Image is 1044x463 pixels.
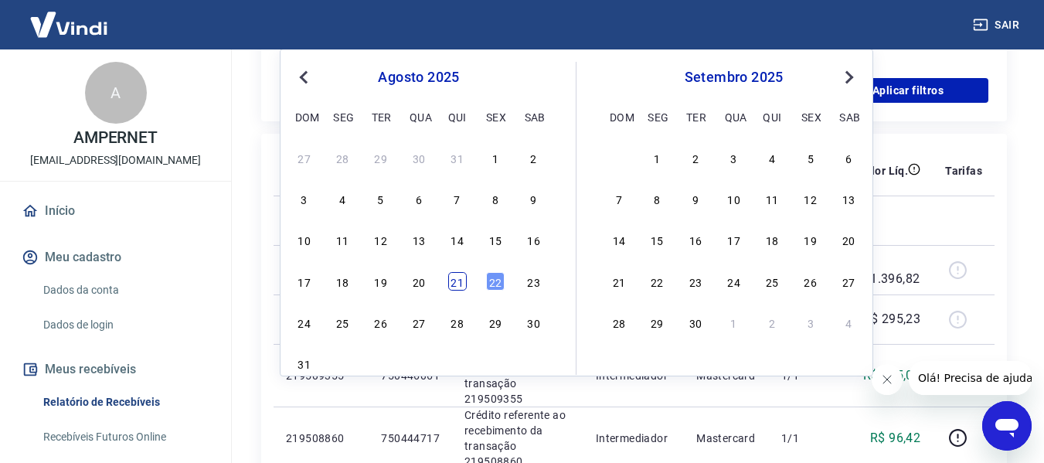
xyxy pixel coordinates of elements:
div: seg [648,107,666,126]
div: Choose sexta-feira, 1 de agosto de 2025 [486,148,505,167]
div: dom [295,107,314,126]
div: dom [610,107,628,126]
div: Choose domingo, 10 de agosto de 2025 [295,230,314,249]
div: Choose quinta-feira, 4 de setembro de 2025 [448,354,467,373]
div: agosto 2025 [293,68,545,87]
div: sex [801,107,820,126]
div: Choose sábado, 6 de setembro de 2025 [525,354,543,373]
div: sex [486,107,505,126]
div: Choose sexta-feira, 12 de setembro de 2025 [801,189,820,208]
div: Choose sábado, 6 de setembro de 2025 [839,148,858,167]
div: qui [763,107,781,126]
div: Choose quarta-feira, 3 de setembro de 2025 [725,148,743,167]
div: Choose sábado, 20 de setembro de 2025 [839,230,858,249]
div: Choose quinta-feira, 21 de agosto de 2025 [448,272,467,291]
div: Choose quarta-feira, 6 de agosto de 2025 [410,189,428,208]
div: Choose segunda-feira, 25 de agosto de 2025 [333,313,352,332]
div: Choose sexta-feira, 29 de agosto de 2025 [486,313,505,332]
div: Choose quarta-feira, 30 de julho de 2025 [410,148,428,167]
div: sab [839,107,858,126]
p: Mastercard [696,431,757,446]
div: Choose terça-feira, 23 de setembro de 2025 [686,272,705,291]
div: Choose sábado, 9 de agosto de 2025 [525,189,543,208]
div: Choose domingo, 14 de setembro de 2025 [610,230,628,249]
div: Choose sexta-feira, 26 de setembro de 2025 [801,272,820,291]
div: Choose quinta-feira, 28 de agosto de 2025 [448,313,467,332]
div: ter [372,107,390,126]
div: Choose sábado, 30 de agosto de 2025 [525,313,543,332]
div: Choose quarta-feira, 20 de agosto de 2025 [410,272,428,291]
a: Dados de login [37,309,213,341]
div: Choose segunda-feira, 15 de setembro de 2025 [648,230,666,249]
div: seg [333,107,352,126]
p: 219508860 [286,431,356,446]
div: Choose terça-feira, 9 de setembro de 2025 [686,189,705,208]
div: setembro 2025 [607,68,860,87]
a: Relatório de Recebíveis [37,386,213,418]
p: 750444717 [381,431,440,446]
button: Sair [970,11,1025,39]
div: Choose quarta-feira, 10 de setembro de 2025 [725,189,743,208]
div: sab [525,107,543,126]
div: Choose sábado, 23 de agosto de 2025 [525,272,543,291]
div: Choose sábado, 4 de outubro de 2025 [839,313,858,332]
div: month 2025-09 [607,146,860,333]
div: Choose quarta-feira, 27 de agosto de 2025 [410,313,428,332]
div: Choose sexta-feira, 19 de setembro de 2025 [801,230,820,249]
div: ter [686,107,705,126]
div: Choose sexta-feira, 8 de agosto de 2025 [486,189,505,208]
div: Choose domingo, 21 de setembro de 2025 [610,272,628,291]
p: [EMAIL_ADDRESS][DOMAIN_NAME] [30,152,201,169]
div: Choose domingo, 17 de agosto de 2025 [295,272,314,291]
div: Choose quinta-feira, 18 de setembro de 2025 [763,230,781,249]
div: Choose domingo, 31 de agosto de 2025 [295,354,314,373]
div: A [85,62,147,124]
div: Choose terça-feira, 12 de agosto de 2025 [372,230,390,249]
div: Choose segunda-feira, 1 de setembro de 2025 [333,354,352,373]
div: Choose terça-feira, 30 de setembro de 2025 [686,313,705,332]
p: -R$ 1.396,82 [852,251,920,288]
iframe: Mensagem da empresa [909,361,1032,395]
div: Choose segunda-feira, 8 de setembro de 2025 [648,189,666,208]
img: Vindi [19,1,119,48]
div: Choose sábado, 16 de agosto de 2025 [525,230,543,249]
div: Choose segunda-feira, 4 de agosto de 2025 [333,189,352,208]
div: Choose terça-feira, 26 de agosto de 2025 [372,313,390,332]
p: R$ 96,42 [870,429,920,448]
div: Choose segunda-feira, 22 de setembro de 2025 [648,272,666,291]
div: Choose terça-feira, 5 de agosto de 2025 [372,189,390,208]
div: Choose quinta-feira, 14 de agosto de 2025 [448,230,467,249]
a: Início [19,194,213,228]
a: Recebíveis Futuros Online [37,421,213,453]
div: Choose quinta-feira, 31 de julho de 2025 [448,148,467,167]
div: Choose domingo, 7 de setembro de 2025 [610,189,628,208]
iframe: Botão para abrir a janela de mensagens [982,401,1032,451]
div: Choose domingo, 28 de setembro de 2025 [610,313,628,332]
div: Choose terça-feira, 16 de setembro de 2025 [686,230,705,249]
div: Choose quinta-feira, 11 de setembro de 2025 [763,189,781,208]
div: Choose terça-feira, 2 de setembro de 2025 [686,148,705,167]
button: Meus recebíveis [19,352,213,386]
div: qua [725,107,743,126]
button: Next Month [840,68,859,87]
div: Choose sexta-feira, 5 de setembro de 2025 [486,354,505,373]
button: Previous Month [294,68,313,87]
div: Choose segunda-feira, 11 de agosto de 2025 [333,230,352,249]
a: Dados da conta [37,274,213,306]
div: Choose sábado, 2 de agosto de 2025 [525,148,543,167]
div: Choose quinta-feira, 2 de outubro de 2025 [763,313,781,332]
div: Choose domingo, 3 de agosto de 2025 [295,189,314,208]
div: Choose terça-feira, 2 de setembro de 2025 [372,354,390,373]
div: Choose domingo, 24 de agosto de 2025 [295,313,314,332]
div: Choose segunda-feira, 29 de setembro de 2025 [648,313,666,332]
div: Choose quarta-feira, 3 de setembro de 2025 [410,354,428,373]
div: Choose quarta-feira, 17 de setembro de 2025 [725,230,743,249]
div: Choose sábado, 13 de setembro de 2025 [839,189,858,208]
div: Choose sexta-feira, 22 de agosto de 2025 [486,272,505,291]
p: Tarifas [945,163,982,179]
div: Choose sexta-feira, 3 de outubro de 2025 [801,313,820,332]
div: Choose sexta-feira, 15 de agosto de 2025 [486,230,505,249]
iframe: Fechar mensagem [872,364,903,395]
div: Choose terça-feira, 29 de julho de 2025 [372,148,390,167]
div: Choose quinta-feira, 25 de setembro de 2025 [763,272,781,291]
